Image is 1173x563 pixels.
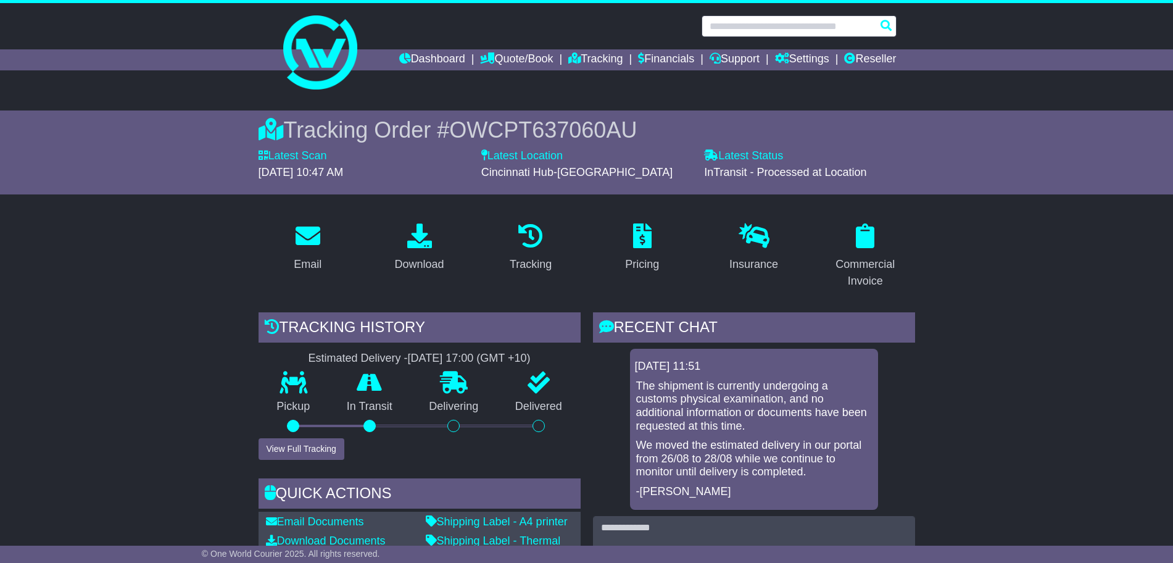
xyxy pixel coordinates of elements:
div: Tracking Order # [259,117,915,143]
label: Latest Scan [259,149,327,163]
span: InTransit - Processed at Location [704,166,866,178]
p: Delivered [497,400,581,414]
p: In Transit [328,400,411,414]
a: Email [286,219,330,277]
button: View Full Tracking [259,438,344,460]
p: The shipment is currently undergoing a customs physical examination, and no additional informatio... [636,380,872,433]
div: Commercial Invoice [824,256,907,290]
a: Tracking [568,49,623,70]
a: Commercial Invoice [816,219,915,294]
a: Pricing [617,219,667,277]
a: Shipping Label - Thermal printer [426,535,561,561]
p: Pickup [259,400,329,414]
a: Support [710,49,760,70]
a: Reseller [844,49,896,70]
a: Financials [638,49,694,70]
span: Cincinnati Hub-[GEOGRAPHIC_DATA] [481,166,673,178]
a: Email Documents [266,515,364,528]
div: Estimated Delivery - [259,352,581,365]
a: Insurance [721,219,786,277]
label: Latest Location [481,149,563,163]
p: Delivering [411,400,497,414]
div: Quick Actions [259,478,581,512]
div: Tracking [510,256,552,273]
a: Tracking [502,219,560,277]
label: Latest Status [704,149,783,163]
span: [DATE] 10:47 AM [259,166,344,178]
div: RECENT CHAT [593,312,915,346]
div: [DATE] 11:51 [635,360,873,373]
div: Insurance [729,256,778,273]
a: Shipping Label - A4 printer [426,515,568,528]
a: Settings [775,49,829,70]
p: -[PERSON_NAME] [636,485,872,499]
a: Quote/Book [480,49,553,70]
span: © One World Courier 2025. All rights reserved. [202,549,380,559]
div: [DATE] 17:00 (GMT +10) [408,352,531,365]
p: We moved the estimated delivery in our portal from 26/08 to 28/08 while we continue to monitor un... [636,439,872,479]
span: OWCPT637060AU [449,117,637,143]
div: Tracking history [259,312,581,346]
div: Download [394,256,444,273]
a: Download Documents [266,535,386,547]
div: Pricing [625,256,659,273]
div: Email [294,256,321,273]
a: Dashboard [399,49,465,70]
a: Download [386,219,452,277]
